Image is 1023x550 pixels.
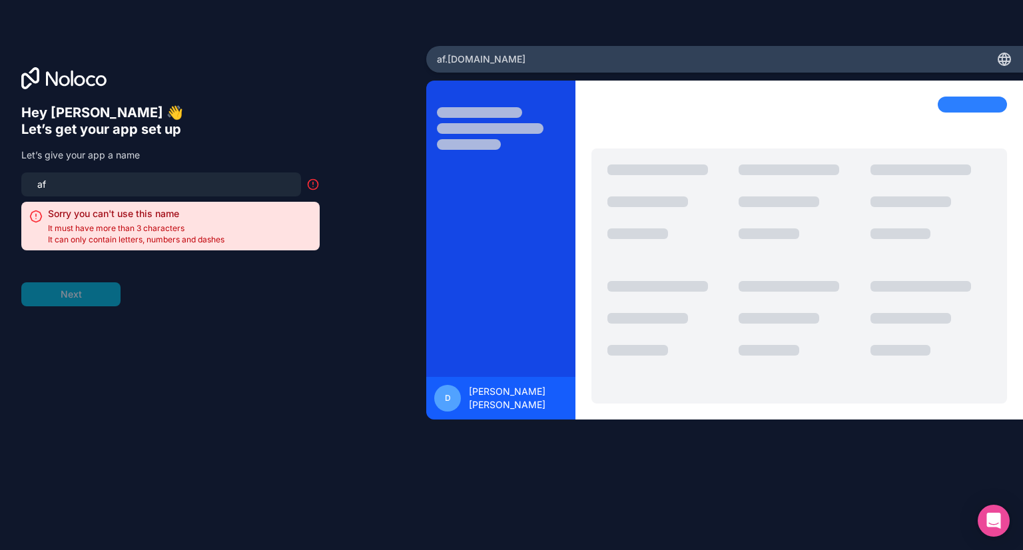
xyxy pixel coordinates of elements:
span: af .[DOMAIN_NAME] [437,53,525,66]
span: It can only contain letters, numbers and dashes [48,234,224,245]
p: Let’s give your app a name [21,148,320,162]
div: Open Intercom Messenger [978,505,1010,537]
h6: Hey [PERSON_NAME] 👋 [21,105,320,121]
span: D [445,393,451,404]
h6: Let’s get your app set up [21,121,320,138]
span: [PERSON_NAME] [PERSON_NAME] [469,385,567,412]
input: my-team [29,175,293,194]
span: It must have more than 3 characters [48,223,224,234]
h2: Sorry you can't use this name [48,207,224,220]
